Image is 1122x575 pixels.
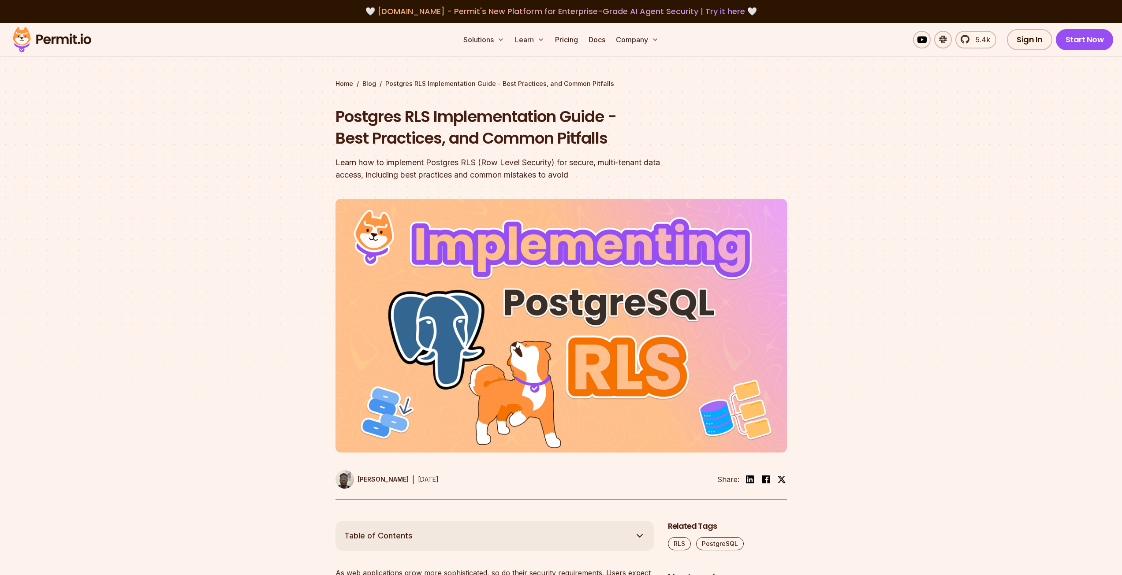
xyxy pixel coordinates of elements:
a: Docs [585,31,609,48]
p: [PERSON_NAME] [358,475,409,484]
time: [DATE] [418,475,439,483]
img: Uma Victor [335,470,354,489]
a: Pricing [552,31,582,48]
div: 🤍 🤍 [21,5,1101,18]
li: Share: [717,474,739,485]
a: RLS [668,537,691,550]
span: Table of Contents [344,530,413,542]
img: Postgres RLS Implementation Guide - Best Practices, and Common Pitfalls [335,199,787,453]
img: twitter [777,475,786,484]
a: [PERSON_NAME] [335,470,409,489]
a: Blog [362,79,376,88]
a: Try it here [705,6,745,17]
a: Sign In [1007,29,1052,50]
span: 5.4k [970,34,990,45]
h2: Related Tags [668,521,787,532]
a: PostgreSQL [696,537,744,550]
button: Solutions [460,31,508,48]
img: Permit logo [9,25,95,55]
h1: Postgres RLS Implementation Guide - Best Practices, and Common Pitfalls [335,106,674,149]
button: Company [612,31,662,48]
div: | [412,474,414,485]
div: Learn how to implement Postgres RLS (Row Level Security) for secure, multi-tenant data access, in... [335,156,674,181]
span: [DOMAIN_NAME] - Permit's New Platform for Enterprise-Grade AI Agent Security | [377,6,745,17]
button: Table of Contents [335,521,654,551]
a: Home [335,79,353,88]
div: / / [335,79,787,88]
a: Start Now [1056,29,1114,50]
img: linkedin [745,474,755,485]
a: 5.4k [955,31,996,48]
button: Learn [511,31,548,48]
img: facebook [760,474,771,485]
